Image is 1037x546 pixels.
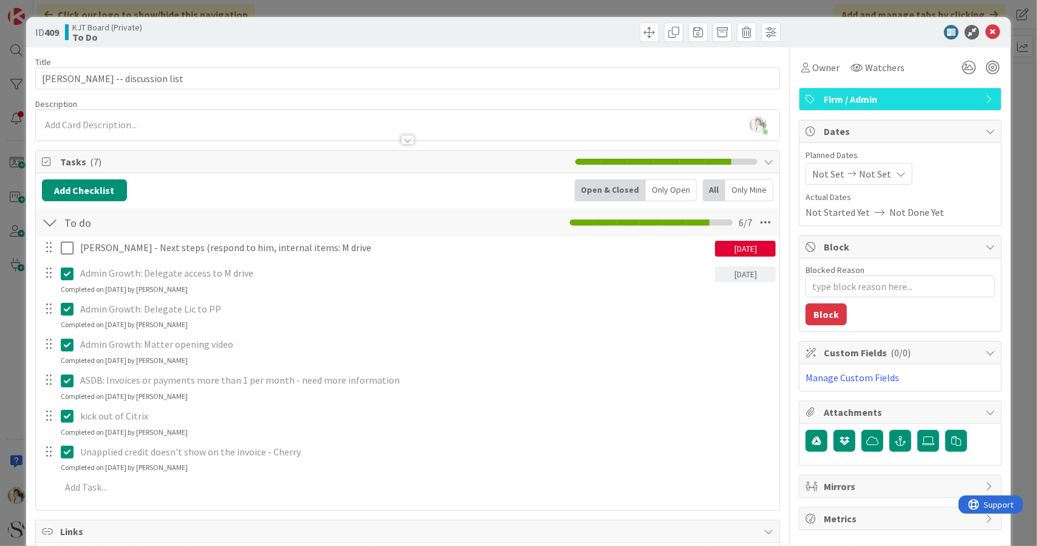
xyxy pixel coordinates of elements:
div: Completed on [DATE] by [PERSON_NAME] [61,427,188,438]
span: ID [35,25,59,40]
button: Add Checklist [42,179,127,201]
span: Dates [824,124,979,139]
div: Completed on [DATE] by [PERSON_NAME] [61,319,188,330]
div: Completed on [DATE] by [PERSON_NAME] [61,462,188,473]
span: Support [26,2,55,16]
p: Admin Growth: Delegate Lic to PP [80,302,771,316]
div: Completed on [DATE] by [PERSON_NAME] [61,355,188,366]
b: To Do [72,32,142,42]
span: Links [60,524,758,539]
span: Metrics [824,511,979,526]
img: khuw9Zwdgjik5dLLghHNcNXsaTe6KtJG.jpg [750,116,767,133]
label: Blocked Reason [806,264,864,275]
p: Admin Growth: Delegate access to M drive [80,266,710,280]
span: Custom Fields [824,345,979,360]
span: Tasks [60,154,570,169]
span: Block [824,240,979,254]
b: 409 [44,26,59,38]
span: Firm / Admin [824,92,979,106]
div: [DATE] [715,266,776,282]
div: Completed on [DATE] by [PERSON_NAME] [61,391,188,402]
span: Attachments [824,405,979,420]
span: Not Done Yet [889,205,944,219]
span: Owner [812,60,840,75]
span: Watchers [865,60,905,75]
span: Description [35,98,77,109]
span: KJT Board (Private) [72,22,142,32]
span: ( 0/0 ) [891,347,911,359]
span: Planned Dates [806,149,995,162]
div: [DATE] [715,241,776,257]
div: All [703,179,725,201]
span: Not Set [812,167,844,181]
div: Only Open [646,179,697,201]
button: Block [806,303,847,325]
span: 6 / 7 [739,215,752,230]
p: ASDB: Invoices or payments more than 1 per month - need more information [80,373,771,387]
span: ( 7 ) [90,156,101,168]
div: Completed on [DATE] by [PERSON_NAME] [61,284,188,295]
p: Admin Growth: Matter opening video [80,337,771,351]
div: Only Mine [725,179,773,201]
span: Not Set [859,167,891,181]
input: Add Checklist... [60,212,334,233]
div: Open & Closed [575,179,646,201]
p: Unapplied credit doesn't show on the invoice - Cherry [80,445,771,459]
input: type card name here... [35,67,781,89]
span: Not Started Yet [806,205,870,219]
p: kick out of Citrix [80,409,771,423]
span: Actual Dates [806,191,995,204]
span: Mirrors [824,479,979,494]
label: Title [35,57,51,67]
p: [PERSON_NAME] - Next steps (respond to him, internal items: M drive [80,241,710,255]
a: Manage Custom Fields [806,371,899,384]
